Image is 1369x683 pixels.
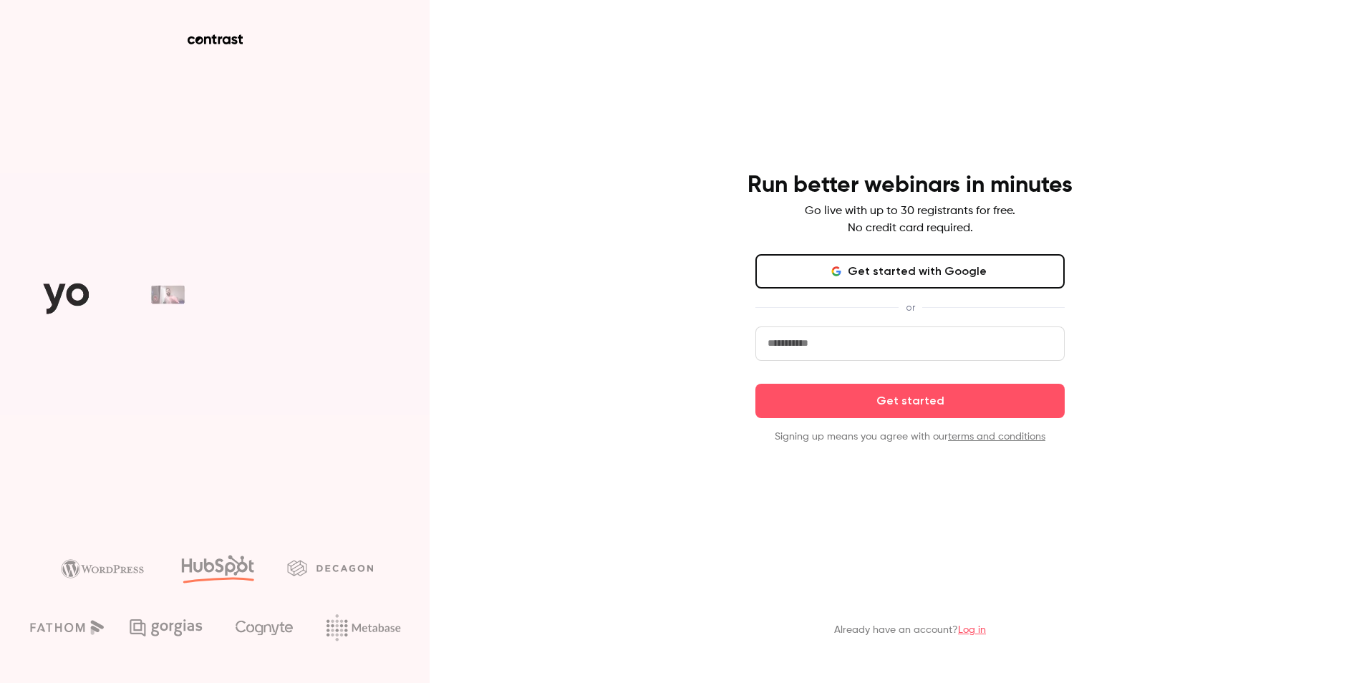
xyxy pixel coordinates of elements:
span: or [899,300,922,315]
button: Get started with Google [755,254,1065,289]
a: Log in [958,625,986,635]
p: Signing up means you agree with our [755,430,1065,444]
img: decagon [287,560,373,576]
h4: Run better webinars in minutes [748,171,1073,200]
button: Get started [755,384,1065,418]
p: Go live with up to 30 registrants for free. No credit card required. [805,203,1015,237]
a: terms and conditions [948,432,1045,442]
p: Already have an account? [834,623,986,637]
